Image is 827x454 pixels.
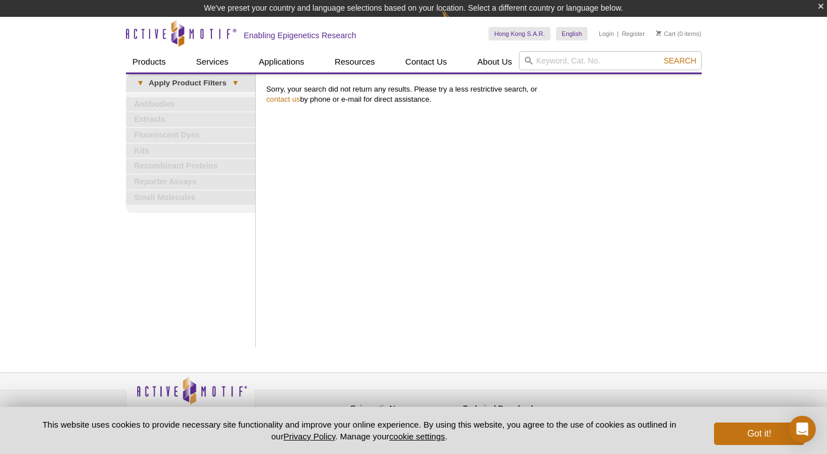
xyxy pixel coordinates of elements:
span: ▾ [227,78,244,88]
img: Active Motif, [126,373,255,419]
a: Login [599,30,614,38]
a: Antibodies [126,97,255,112]
h4: Technical Downloads [463,404,570,414]
a: contact us [266,95,300,103]
span: ▾ [132,78,149,88]
a: Privacy Policy [261,402,305,419]
img: Your Cart [656,30,661,36]
a: Privacy Policy [283,432,335,441]
h4: Epigenetic News [351,404,458,414]
a: Products [126,51,173,72]
a: Hong Kong S.A.R. [489,27,550,40]
a: Register [622,30,645,38]
a: Reporter Assays [126,175,255,189]
li: | [617,27,619,40]
a: Extracts [126,112,255,127]
button: cookie settings [389,432,445,441]
a: Services [189,51,236,72]
button: Search [660,56,699,66]
a: Cart [656,30,676,38]
p: This website uses cookies to provide necessary site functionality and improve your online experie... [23,419,696,442]
a: Contact Us [399,51,454,72]
a: ▾Apply Product Filters▾ [126,74,255,92]
a: English [556,27,588,40]
span: Search [663,56,696,65]
a: Fluorescent Dyes [126,128,255,143]
table: Click to Verify - This site chose Symantec SSL for secure e-commerce and confidential communicati... [576,393,660,417]
button: Got it! [714,423,804,445]
a: Small Molecules [126,190,255,205]
p: Sorry, your search did not return any results. Please try a less restrictive search, or by phone ... [266,84,696,105]
h2: Enabling Epigenetics Research [244,30,356,40]
input: Keyword, Cat. No. [519,51,702,70]
a: Applications [252,51,311,72]
a: Resources [328,51,382,72]
img: Change Here [441,8,471,35]
a: Recombinant Proteins [126,159,255,174]
li: (0 items) [656,27,702,40]
a: Kits [126,144,255,158]
a: About Us [471,51,519,72]
div: Open Intercom Messenger [789,416,816,443]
